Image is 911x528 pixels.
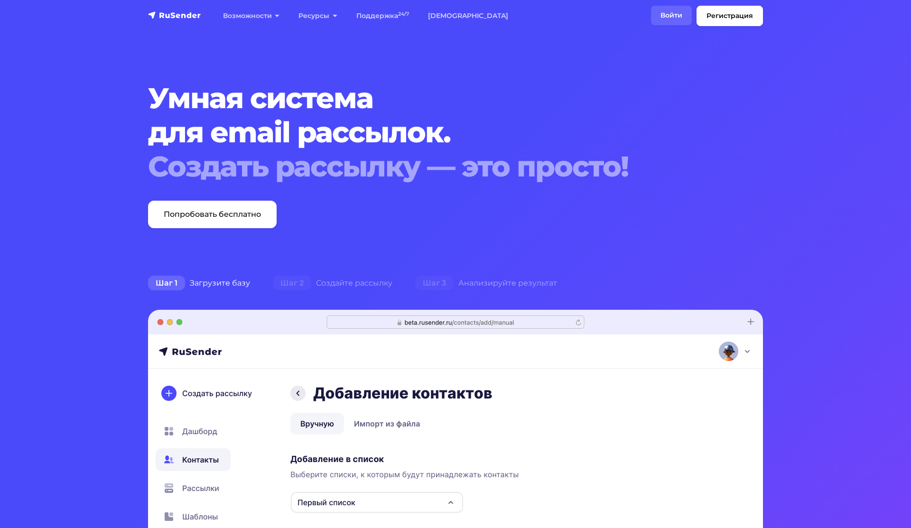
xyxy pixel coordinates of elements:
[148,276,185,291] span: Шаг 1
[148,201,277,228] a: Попробовать бесплатно
[697,6,763,26] a: Регистрация
[398,11,409,17] sup: 24/7
[148,81,711,184] h1: Умная система для email рассылок.
[214,6,289,26] a: Возможности
[137,274,261,293] div: Загрузите базу
[651,6,692,25] a: Войти
[261,274,404,293] div: Создайте рассылку
[347,6,418,26] a: Поддержка24/7
[148,10,201,20] img: RuSender
[418,6,518,26] a: [DEMOGRAPHIC_DATA]
[273,276,311,291] span: Шаг 2
[148,149,711,184] div: Создать рассылку — это просто!
[404,274,568,293] div: Анализируйте результат
[289,6,346,26] a: Ресурсы
[415,276,454,291] span: Шаг 3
